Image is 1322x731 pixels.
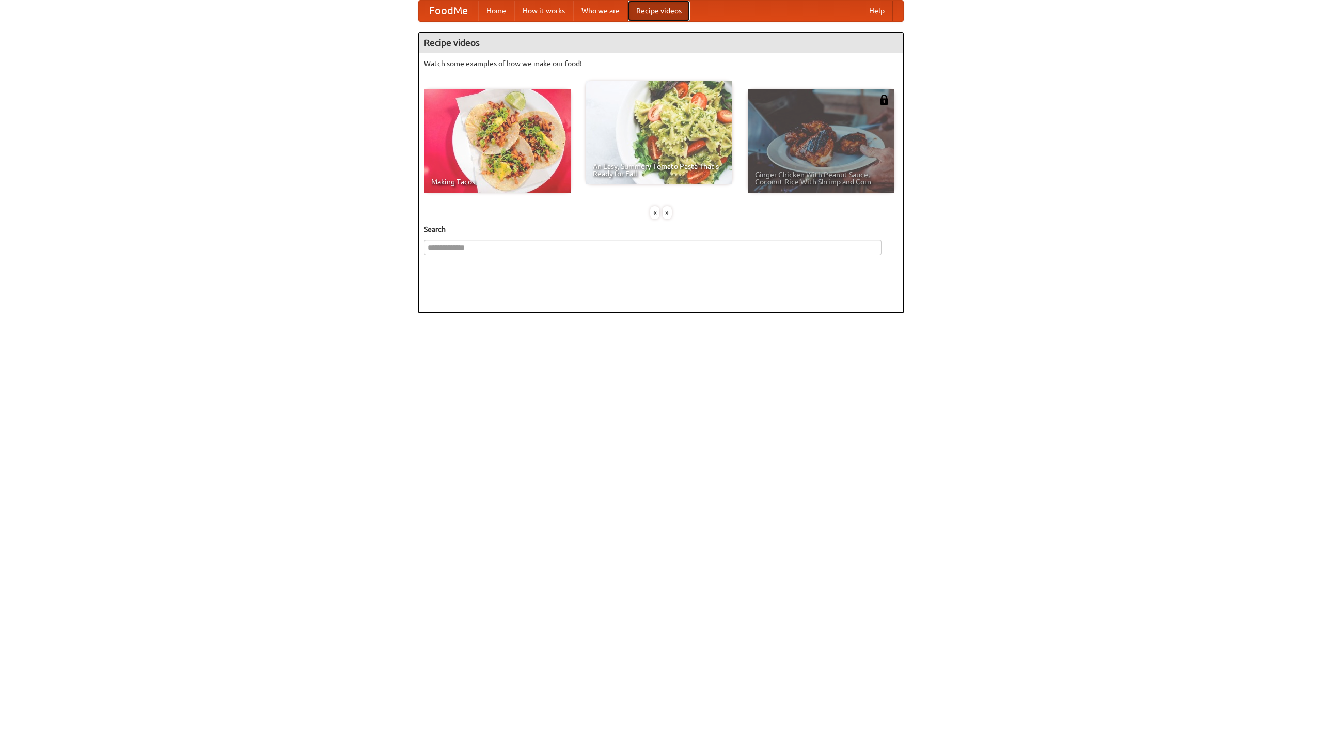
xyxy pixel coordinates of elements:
a: FoodMe [419,1,478,21]
p: Watch some examples of how we make our food! [424,58,898,69]
span: Making Tacos [431,178,563,185]
a: Help [861,1,893,21]
a: An Easy, Summery Tomato Pasta That's Ready for Fall [586,81,732,184]
div: » [663,206,672,219]
a: Recipe videos [628,1,690,21]
a: Who we are [573,1,628,21]
span: An Easy, Summery Tomato Pasta That's Ready for Fall [593,163,725,177]
a: How it works [514,1,573,21]
h4: Recipe videos [419,33,903,53]
a: Home [478,1,514,21]
div: « [650,206,659,219]
img: 483408.png [879,95,889,105]
h5: Search [424,224,898,235]
a: Making Tacos [424,89,571,193]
